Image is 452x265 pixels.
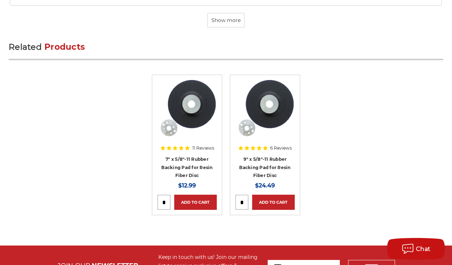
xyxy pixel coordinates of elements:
a: Add to Cart [174,195,217,210]
a: 9" Resin Fiber Rubber Backing Pad 5/8-11 nut [235,80,295,140]
a: Add to Cart [252,195,295,210]
a: 7" x 5/8"-11 Rubber Backing Pad for Resin Fiber Disc [161,156,212,178]
span: Show more [211,17,241,23]
span: Related [9,42,42,52]
button: Chat [387,238,445,260]
img: 7" Resin Fiber Rubber Backing Pad 5/8-11 nut [158,80,216,138]
span: 11 Reviews [192,146,214,150]
span: Products [44,42,85,52]
button: Show more [207,13,245,27]
span: Chat [416,246,431,252]
span: $12.99 [178,182,196,189]
img: 9" Resin Fiber Rubber Backing Pad 5/8-11 nut [236,80,294,138]
a: 9" x 5/8"-11 Rubber Backing Pad for Resin Fiber Disc [239,156,290,178]
a: 7" Resin Fiber Rubber Backing Pad 5/8-11 nut [157,80,217,140]
span: 6 Reviews [270,146,292,150]
span: $24.49 [255,182,275,189]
